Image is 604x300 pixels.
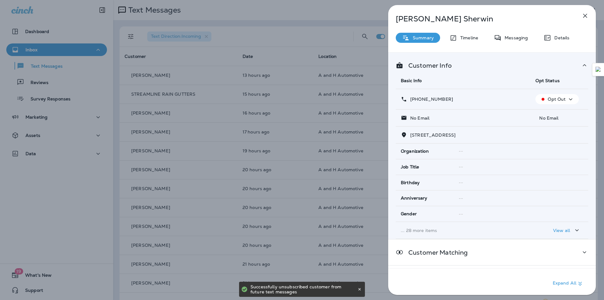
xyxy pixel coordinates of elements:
p: Opt Out [548,97,566,102]
span: Job Title [401,164,419,170]
p: Timeline [457,35,478,40]
p: Expand All [553,280,584,287]
span: [STREET_ADDRESS] [410,132,456,138]
div: Successfully unsubscribed customer from future text messages [250,282,356,297]
p: No Email [535,116,583,121]
p: Messaging [501,35,528,40]
span: Anniversary [401,195,428,201]
p: Customer Matching [403,250,468,255]
p: [PERSON_NAME] Sherwin [396,14,568,23]
p: Summary [410,35,434,40]
span: -- [459,211,463,217]
span: Birthday [401,180,420,185]
span: -- [459,164,463,170]
p: [PHONE_NUMBER] [407,97,453,102]
span: Gender [401,211,417,217]
p: No Email [407,116,429,121]
p: ... 28 more items [401,228,525,233]
button: View all [551,224,583,236]
span: -- [459,148,463,154]
span: Opt Status [535,78,559,83]
p: Customer Info [403,63,452,68]
button: Opt Out [535,94,579,104]
span: Basic Info [401,78,422,83]
span: -- [459,195,463,201]
p: Details [551,35,569,40]
span: Organization [401,149,429,154]
button: Expand All [550,278,586,289]
span: -- [459,180,463,185]
img: Detect Auto [596,67,601,72]
p: View all [553,228,570,233]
